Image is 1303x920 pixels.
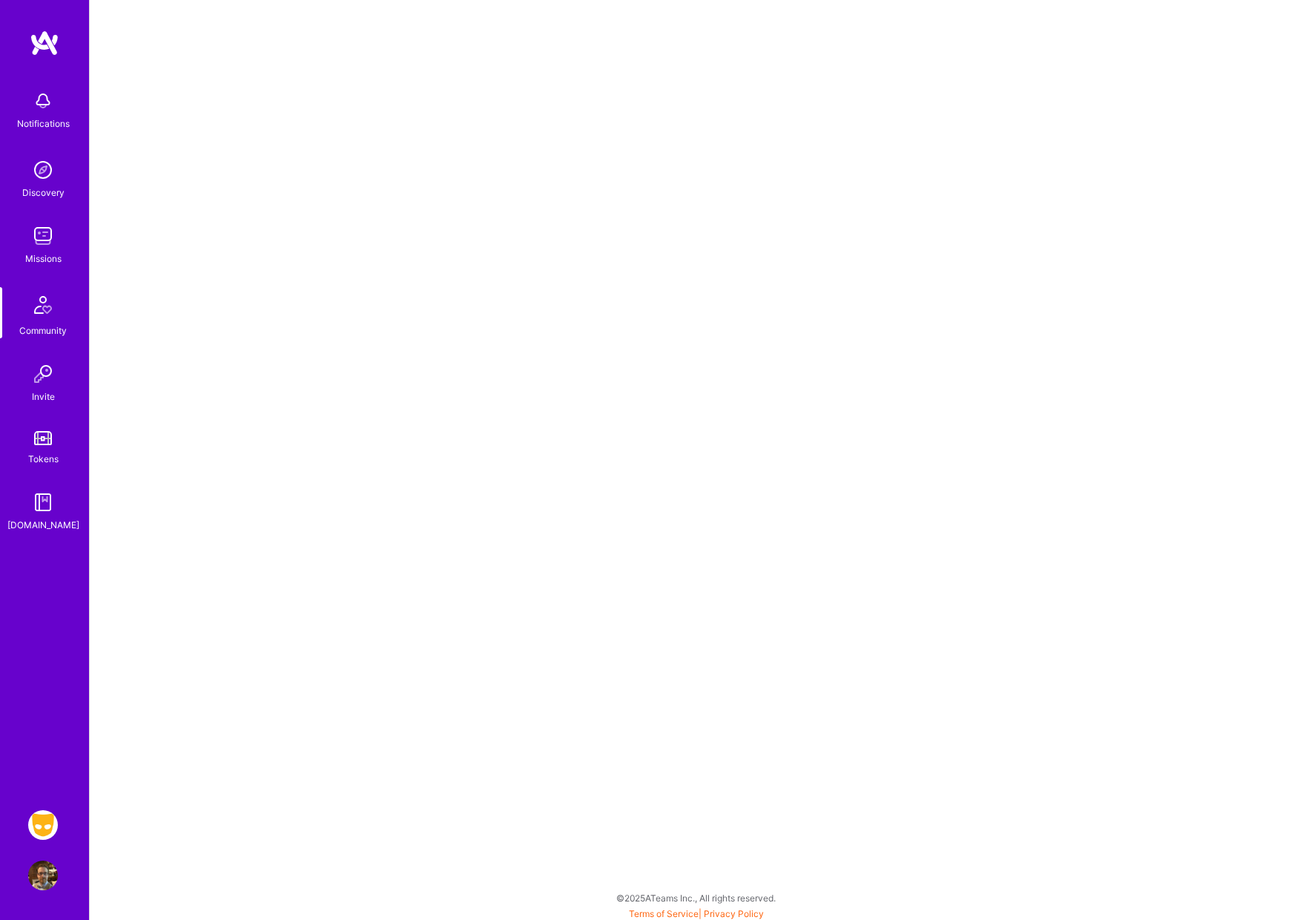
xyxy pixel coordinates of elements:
div: Invite [32,389,55,404]
div: © 2025 ATeams Inc., All rights reserved. [89,879,1303,916]
a: Privacy Policy [704,908,764,919]
img: Grindr: Mobile + BE + Cloud [28,810,58,840]
span: | [629,908,764,919]
div: Discovery [22,185,65,200]
img: logo [30,30,59,56]
div: Community [19,323,67,338]
a: User Avatar [24,861,62,890]
img: User Avatar [28,861,58,890]
a: Grindr: Mobile + BE + Cloud [24,810,62,840]
div: Notifications [17,116,70,131]
img: bell [28,86,58,116]
div: Tokens [28,451,59,467]
div: Missions [25,251,62,266]
a: Terms of Service [629,908,699,919]
img: tokens [34,431,52,445]
div: [DOMAIN_NAME] [7,517,79,533]
img: discovery [28,155,58,185]
img: teamwork [28,221,58,251]
img: Invite [28,359,58,389]
img: Community [25,287,61,323]
img: guide book [28,487,58,517]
